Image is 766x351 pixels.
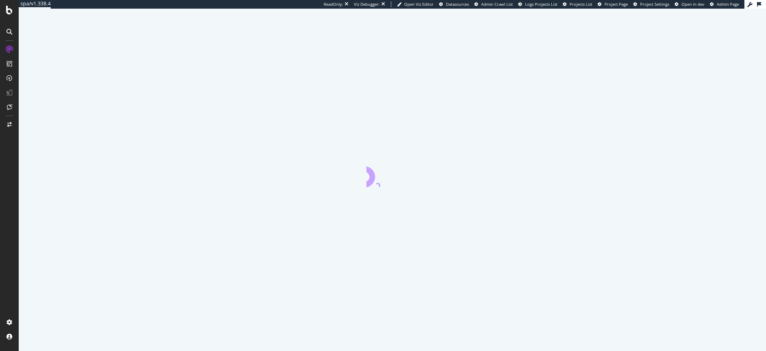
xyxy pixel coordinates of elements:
a: Admin Crawl List [474,1,513,7]
div: animation [366,161,418,187]
span: Projects List [570,1,592,7]
a: Datasources [439,1,469,7]
span: Admin Page [717,1,739,7]
a: Logs Projects List [518,1,557,7]
div: ReadOnly: [324,1,343,7]
a: Projects List [563,1,592,7]
a: Open in dev [675,1,705,7]
span: Open Viz Editor [404,1,434,7]
a: Project Page [598,1,628,7]
a: Admin Page [710,1,739,7]
span: Open in dev [681,1,705,7]
span: Project Settings [640,1,669,7]
span: Datasources [446,1,469,7]
a: Project Settings [633,1,669,7]
div: Viz Debugger: [354,1,380,7]
span: Logs Projects List [525,1,557,7]
span: Admin Crawl List [481,1,513,7]
a: Open Viz Editor [397,1,434,7]
span: Project Page [605,1,628,7]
